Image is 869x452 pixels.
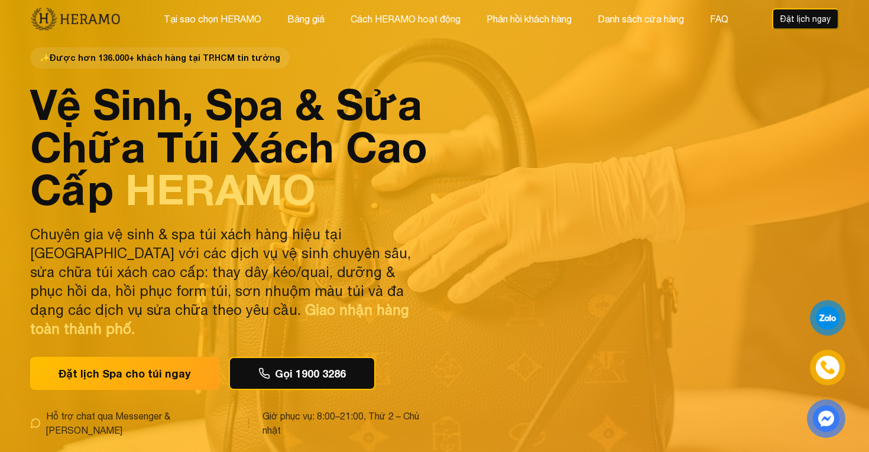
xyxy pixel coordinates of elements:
[284,11,328,27] button: Bảng giá
[40,52,50,64] span: star
[483,11,575,27] button: Phản hồi khách hàng
[262,409,427,437] span: Giờ phục vụ: 8:00–21:00, Thứ 2 – Chủ nhật
[812,352,844,383] a: phone-icon
[594,11,688,27] button: Danh sách cửa hàng
[229,357,375,390] button: Gọi 1900 3286
[772,8,839,30] button: Đặt lịch ngay
[30,357,219,390] button: Đặt lịch Spa cho túi ngay
[347,11,464,27] button: Cách HERAMO hoạt động
[706,11,732,27] button: FAQ
[30,225,427,338] p: Chuyên gia vệ sinh & spa túi xách hàng hiệu tại [GEOGRAPHIC_DATA] với các dịch vụ vệ sinh chuyên ...
[160,11,265,27] button: Tại sao chọn HERAMO
[46,409,234,437] span: Hỗ trợ chat qua Messenger & [PERSON_NAME]
[819,359,836,376] img: phone-icon
[30,47,290,69] span: Được hơn 136.000+ khách hàng tại TP.HCM tin tưởng
[30,6,121,31] img: new-logo.3f60348b.png
[30,83,427,210] h1: Vệ Sinh, Spa & Sửa Chữa Túi Xách Cao Cấp
[125,164,316,214] span: HERAMO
